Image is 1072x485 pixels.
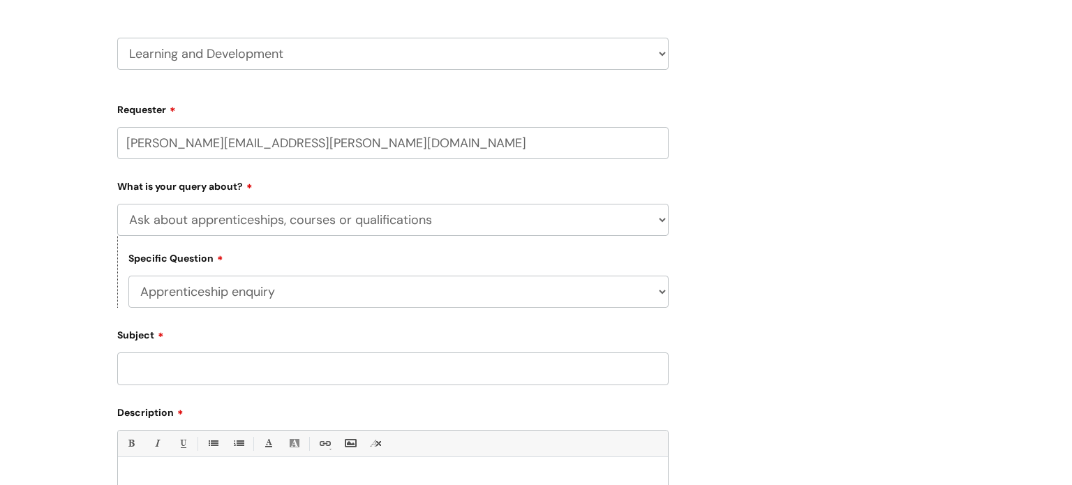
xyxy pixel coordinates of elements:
a: 1. Ordered List (Ctrl-Shift-8) [230,435,247,452]
label: Subject [117,324,669,341]
a: Back Color [285,435,303,452]
a: Remove formatting (Ctrl-\) [367,435,385,452]
a: Bold (Ctrl-B) [122,435,140,452]
input: Email [117,127,669,159]
a: Font Color [260,435,277,452]
a: Insert Image... [341,435,359,452]
label: Description [117,402,669,419]
a: Italic (Ctrl-I) [148,435,165,452]
a: • Unordered List (Ctrl-Shift-7) [204,435,221,452]
label: Requester [117,99,669,116]
label: What is your query about? [117,176,669,193]
label: Specific Question [128,251,223,264]
a: Link [315,435,333,452]
a: Underline(Ctrl-U) [174,435,191,452]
